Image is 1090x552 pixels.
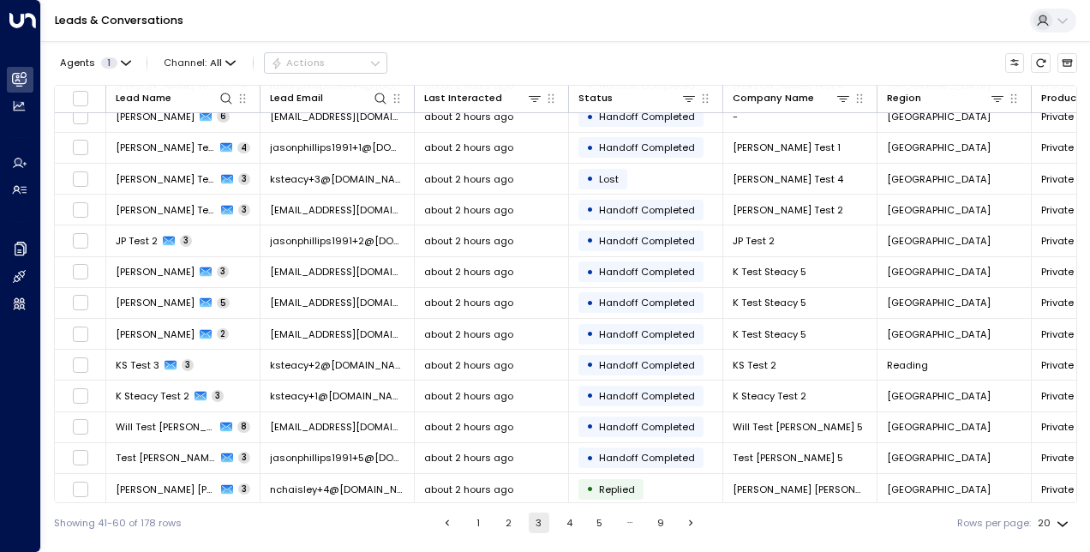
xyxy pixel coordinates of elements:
div: • [586,447,594,470]
span: Handoff Completed [599,141,695,154]
span: 3 [238,173,250,185]
div: • [586,167,594,190]
span: 3 [238,483,250,495]
span: Toggle select row [72,357,89,374]
div: • [586,322,594,345]
span: London [887,265,991,279]
span: Toggle select row [72,387,89,405]
span: Toggle select row [72,263,89,280]
button: Agents1 [54,53,135,72]
span: London [887,483,991,496]
span: London [887,234,991,248]
span: Toggle select row [72,139,89,156]
label: Rows per page: [957,516,1031,531]
span: Toggle select row [72,108,89,125]
span: Handoff Completed [599,265,695,279]
button: Archived Leads [1057,53,1077,73]
button: page 3 [529,513,549,533]
span: K Steacy Test 2 [116,389,189,403]
span: Test Jason Phillips 5 [733,451,843,465]
span: 8 [237,421,250,433]
span: 3 [238,452,250,464]
span: ksteacy@hotmail.com [270,265,404,279]
span: Handoff Completed [599,389,695,403]
button: Go to previous page [437,513,458,533]
span: Handoff Completed [599,327,695,341]
span: Replied [599,483,635,496]
span: London [887,203,991,217]
div: Status [578,90,613,106]
span: KS Test 2 [733,358,776,372]
div: Lead Email [270,90,323,106]
div: Region [887,90,1005,106]
button: Go to page 9 [650,513,671,533]
span: Toggle select all [72,90,89,107]
span: Toggle select row [72,294,89,311]
span: London [887,172,991,186]
span: Handoff Completed [599,110,695,123]
div: Lead Name [116,90,234,106]
span: 3 [217,266,229,278]
button: Actions [264,52,387,73]
span: 1 [101,57,117,69]
span: KS Test 3 [116,358,159,372]
button: Go to next page [681,513,702,533]
span: Handoff Completed [599,296,695,309]
span: K Steacy Test 2 [733,389,806,403]
span: Handoff Completed [599,451,695,465]
div: • [586,136,594,159]
div: Lead Name [116,90,171,106]
div: Status [578,90,697,106]
span: about 2 hours ago [424,389,513,403]
span: 6 [217,111,230,123]
div: 20 [1038,513,1072,534]
button: Go to page 4 [559,513,579,533]
div: • [586,261,594,284]
span: w.g.swain75+1@gmail.com [270,203,404,217]
span: JP Test 2 [733,234,775,248]
span: Toggle select row [72,481,89,498]
div: Last Interacted [424,90,542,106]
span: 3 [180,235,192,247]
span: Toggle select row [72,449,89,466]
span: Handoff Completed [599,358,695,372]
span: Agents [60,58,95,68]
span: K Test Steacy 5 [733,296,806,309]
span: All [210,57,222,69]
span: Jason P Test 1 [116,141,215,154]
span: Reading [887,358,928,372]
div: Actions [271,57,325,69]
span: about 2 hours ago [424,358,513,372]
span: ksteacy@hotmail.com [270,327,404,341]
span: 4 [237,142,250,154]
button: Go to page 5 [590,513,610,533]
span: London [887,389,991,403]
span: about 2 hours ago [424,327,513,341]
span: Handoff Completed [599,420,695,434]
div: Company Name [733,90,851,106]
span: Toggle select row [72,201,89,219]
span: about 2 hours ago [424,203,513,217]
td: - [723,102,877,132]
span: London [887,420,991,434]
span: Jason Phillips [116,110,195,123]
div: • [586,105,594,129]
div: • [586,229,594,252]
span: Toggle select row [72,232,89,249]
span: about 2 hours ago [424,172,513,186]
div: Product [1041,90,1081,106]
span: Keeva Steacy [116,296,195,309]
span: London [887,296,991,309]
span: jasonphillips1991@icloud.com [270,110,404,123]
div: Last Interacted [424,90,502,106]
span: London [887,327,991,341]
button: Customize [1005,53,1025,73]
span: Lost [599,172,619,186]
span: Toggle select row [72,326,89,343]
span: London [887,141,991,154]
span: Keeva Steacy [116,265,195,279]
span: London [887,110,991,123]
span: Refresh [1031,53,1051,73]
span: Handoff Completed [599,234,695,248]
span: Test Jason Phillips 5 [116,451,216,465]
